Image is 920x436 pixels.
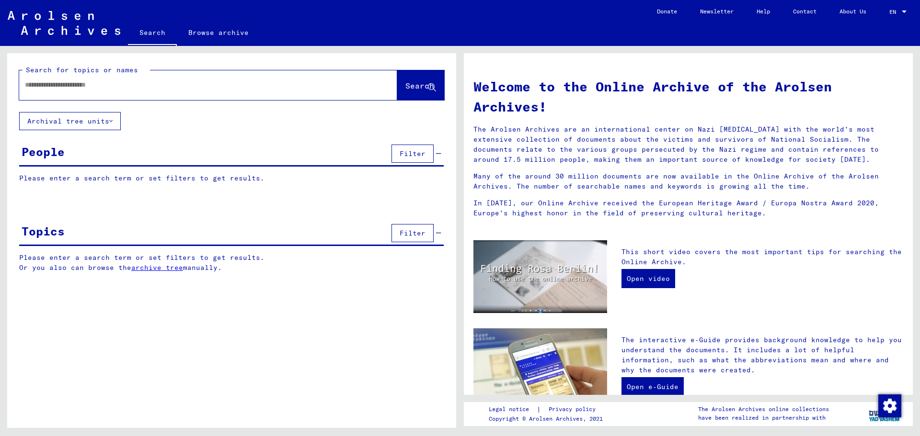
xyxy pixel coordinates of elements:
[621,269,675,288] a: Open video
[621,247,903,267] p: This short video covers the most important tips for searching the Online Archive.
[621,335,903,375] p: The interactive e-Guide provides background knowledge to help you understand the documents. It in...
[698,405,829,414] p: The Arolsen Archives online collections
[391,224,434,242] button: Filter
[621,377,684,396] a: Open e-Guide
[8,11,120,35] img: Arolsen_neg.svg
[878,394,901,417] div: Change consent
[889,9,900,15] span: EN
[400,149,425,158] span: Filter
[878,394,901,417] img: Change consent
[22,223,65,240] div: Topics
[128,21,177,46] a: Search
[400,229,425,237] span: Filter
[867,402,903,425] img: yv_logo.png
[698,414,829,422] p: have been realized in partnership with
[541,404,607,414] a: Privacy policy
[489,404,537,414] a: Legal notice
[473,198,903,218] p: In [DATE], our Online Archive received the European Heritage Award / Europa Nostra Award 2020, Eu...
[473,171,903,191] p: Many of the around 30 million documents are now available in the Online Archive of the Arolsen Ar...
[405,81,434,90] span: Search
[473,240,607,313] img: video.jpg
[26,66,138,74] mat-label: Search for topics or names
[489,414,607,423] p: Copyright © Arolsen Archives, 2021
[473,328,607,417] img: eguide.jpg
[391,145,434,163] button: Filter
[489,404,607,414] div: |
[131,263,183,272] a: archive tree
[22,143,65,160] div: People
[19,112,121,130] button: Archival tree units
[177,21,260,44] a: Browse archive
[473,124,903,165] p: The Arolsen Archives are an international center on Nazi [MEDICAL_DATA] with the world’s most ext...
[397,70,444,100] button: Search
[473,77,903,117] h1: Welcome to the Online Archive of the Arolsen Archives!
[19,253,444,273] p: Please enter a search term or set filters to get results. Or you also can browse the manually.
[19,173,444,183] p: Please enter a search term or set filters to get results.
